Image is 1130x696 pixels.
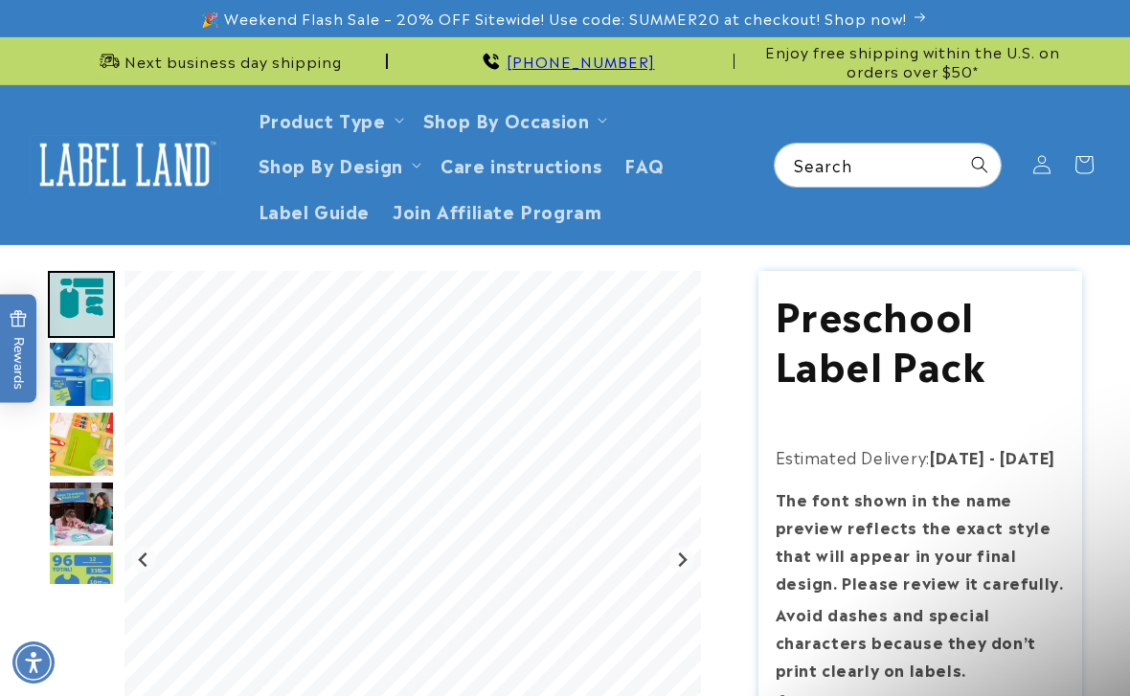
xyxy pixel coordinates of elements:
[613,142,676,187] a: FAQ
[989,445,996,468] strong: -
[124,52,342,71] span: Next business day shipping
[48,37,388,84] div: Announcement
[624,153,665,175] span: FAQ
[959,144,1001,186] button: Search
[10,309,28,389] span: Rewards
[1000,445,1055,468] strong: [DATE]
[48,411,115,478] img: Preschool Label Pack - Label Land
[930,445,985,468] strong: [DATE]
[29,135,220,194] img: Label Land
[669,547,695,573] button: Next slide
[742,42,1082,79] span: Enjoy free shipping within the U.S. on orders over $50*
[381,188,613,233] a: Join Affiliate Program
[48,411,115,478] div: Go to slide 4
[393,199,601,221] span: Join Affiliate Program
[15,543,242,600] iframe: Sign Up via Text for Offers
[48,341,115,408] img: Preschool Label Pack - Label Land
[247,188,382,233] a: Label Guide
[776,288,1066,388] h1: Preschool Label Pack
[259,106,386,132] a: Product Type
[247,97,412,142] summary: Product Type
[507,50,655,72] a: call 732-987-3915
[412,97,616,142] summary: Shop By Occasion
[48,481,115,548] img: Preschool Label Pack - Label Land
[853,449,1112,610] iframe: Gorgias live chat conversation starters
[776,443,1066,471] p: Estimated Delivery:
[776,487,1064,593] strong: The font shown in the name preview reflects the exact style that will appear in your final design...
[48,271,115,338] div: Go to slide 2
[395,37,735,84] div: Announcement
[247,142,429,187] summary: Shop By Design
[22,127,228,201] a: Label Land
[48,271,115,338] img: White design multi-purpose school name labels pack
[259,199,371,221] span: Label Guide
[12,641,55,684] div: Accessibility Menu
[423,108,590,130] span: Shop By Occasion
[441,153,601,175] span: Care instructions
[776,602,1036,681] strong: Avoid dashes and special characters because they don’t print clearly on labels.
[48,341,115,408] div: Go to slide 3
[1034,606,1111,677] iframe: Gorgias live chat messenger
[429,142,613,187] a: Care instructions
[48,481,115,548] div: Go to slide 5
[201,9,907,28] span: 🎉 Weekend Flash Sale – 20% OFF Sitewide! Use code: SUMMER20 at checkout! Shop now!
[742,37,1082,84] div: Announcement
[259,151,403,177] a: Shop By Design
